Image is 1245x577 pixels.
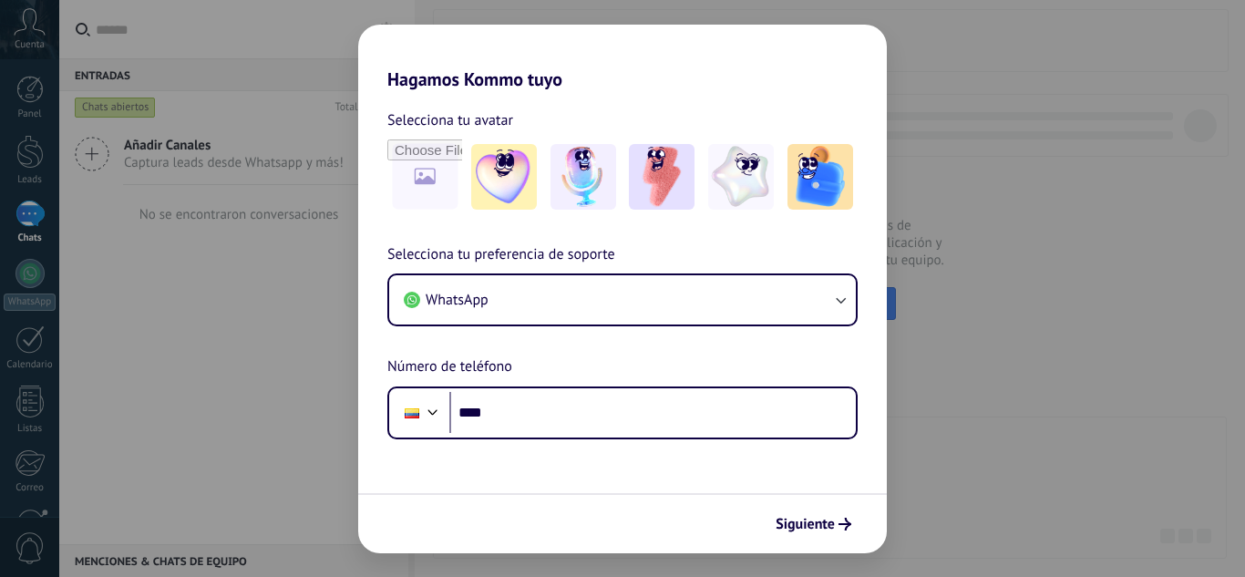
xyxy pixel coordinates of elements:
[767,509,859,540] button: Siguiente
[387,108,513,132] span: Selecciona tu avatar
[471,144,537,210] img: -1.jpeg
[387,243,615,267] span: Selecciona tu preferencia de soporte
[708,144,774,210] img: -4.jpeg
[395,394,429,432] div: Ecuador: + 593
[787,144,853,210] img: -5.jpeg
[389,275,856,325] button: WhatsApp
[550,144,616,210] img: -2.jpeg
[426,291,489,309] span: WhatsApp
[629,144,695,210] img: -3.jpeg
[387,355,512,379] span: Número de teléfono
[776,518,835,531] span: Siguiente
[358,25,887,90] h2: Hagamos Kommo tuyo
